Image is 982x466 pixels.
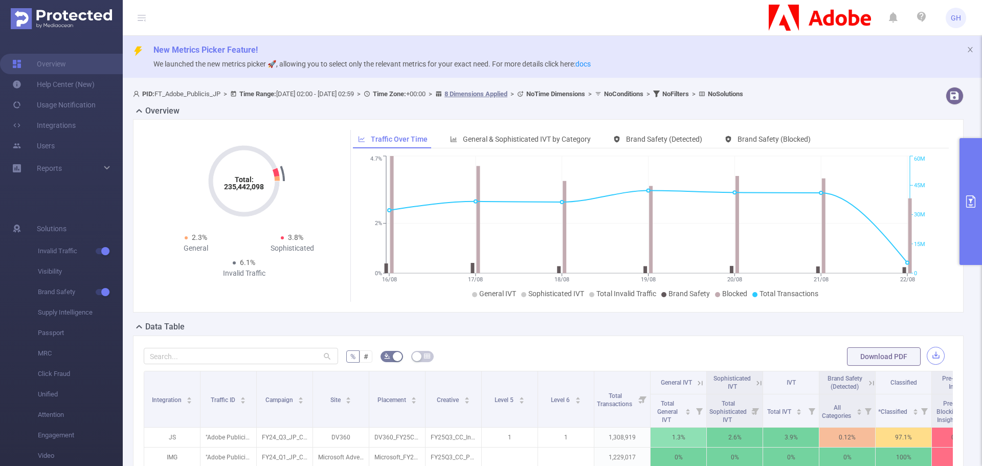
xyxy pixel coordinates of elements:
[575,395,581,402] div: Sort
[196,268,292,279] div: Invalid Traffic
[626,135,702,143] span: Brand Safety (Detected)
[224,183,264,191] tspan: 235,442,098
[330,396,342,404] span: Site
[912,407,919,413] div: Sort
[220,90,230,98] span: >
[298,395,304,402] div: Sort
[244,243,340,254] div: Sophisticated
[708,90,743,98] b: No Solutions
[373,90,406,98] b: Time Zone:
[685,411,691,414] i: icon: caret-down
[519,395,524,398] i: icon: caret-up
[358,136,365,143] i: icon: line-chart
[411,395,417,398] i: icon: caret-up
[828,375,862,390] span: Brand Safety (Detected)
[597,392,634,408] span: Total Transactions
[37,164,62,172] span: Reports
[876,428,931,447] p: 97.1%
[796,407,802,413] div: Sort
[369,428,425,447] p: DV360_FY25CC_PSP_Awareness_JP_DSK_ST_728x90_MaxRelease_PropPanel_PhotographyDC_Broad [9684918]
[257,428,313,447] p: FY24_Q3_JP_Creative_ProVideo_Awareness_Discover_0000_P40635_Affinity-Inmarket [244367]
[575,400,581,403] i: icon: caret-down
[12,115,76,136] a: Integrations
[551,396,571,404] span: Level 6
[426,428,481,447] p: FY25Q3_CC_Individual_PremierePro_jp_ja_Maxrelease_ST_728x90_PropertiesPanel_Broad.jpg [5429143]
[437,396,460,404] span: Creative
[38,384,123,405] span: Unified
[148,243,244,254] div: General
[936,400,961,424] span: Pre-Blocking Insights
[38,425,123,446] span: Engagement
[856,411,862,414] i: icon: caret-down
[187,400,192,403] i: icon: caret-down
[519,395,525,402] div: Sort
[594,428,650,447] p: 1,308,919
[240,395,246,402] div: Sort
[424,353,430,359] i: icon: table
[12,74,95,95] a: Help Center (New)
[692,394,706,427] i: Filter menu
[748,394,763,427] i: Filter menu
[145,105,180,117] h2: Overview
[346,400,351,403] i: icon: caret-down
[38,405,123,425] span: Attention
[144,428,200,447] p: JS
[133,91,142,97] i: icon: user
[464,395,470,402] div: Sort
[350,352,355,361] span: %
[38,241,123,261] span: Invalid Traffic
[364,352,368,361] span: #
[914,212,925,218] tspan: 30M
[153,45,258,55] span: New Metrics Picker Feature!
[240,395,246,398] i: icon: caret-up
[519,400,524,403] i: icon: caret-down
[805,394,819,427] i: Filter menu
[914,156,925,163] tspan: 60M
[411,395,417,402] div: Sort
[651,428,706,447] p: 1.3%
[967,46,974,53] i: icon: close
[145,321,185,333] h2: Data Table
[813,276,828,283] tspan: 21/08
[575,60,591,68] a: docs
[796,411,802,414] i: icon: caret-down
[38,302,123,323] span: Supply Intelligence
[636,371,650,427] i: Filter menu
[767,408,793,415] span: Total IVT
[152,396,183,404] span: Integration
[38,343,123,364] span: MRC
[464,400,470,403] i: icon: caret-down
[604,90,643,98] b: No Conditions
[917,394,931,427] i: Filter menu
[426,90,435,98] span: >
[900,276,914,283] tspan: 22/08
[861,394,875,427] i: Filter menu
[298,400,304,403] i: icon: caret-down
[709,400,747,424] span: Total Sophisticated IVT
[951,8,961,28] span: GH
[313,428,369,447] p: DV360
[914,182,925,189] tspan: 45M
[240,400,246,403] i: icon: caret-down
[856,407,862,413] div: Sort
[526,90,585,98] b: No Time Dimensions
[200,428,256,447] p: "Adobe Publicis JP" [27152]
[464,395,470,398] i: icon: caret-up
[596,290,656,298] span: Total Invalid Traffic
[847,347,921,366] button: Download PDF
[37,158,62,179] a: Reports
[495,396,515,404] span: Level 5
[377,396,408,404] span: Placement
[554,276,569,283] tspan: 18/08
[375,270,382,277] tspan: 0%
[384,353,390,359] i: icon: bg-colors
[538,428,594,447] p: 1
[38,364,123,384] span: Click Fraud
[382,276,396,283] tspan: 16/08
[38,261,123,282] span: Visibility
[12,136,55,156] a: Users
[444,90,507,98] u: 8 Dimensions Applied
[468,276,483,283] tspan: 17/08
[689,90,699,98] span: >
[38,323,123,343] span: Passport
